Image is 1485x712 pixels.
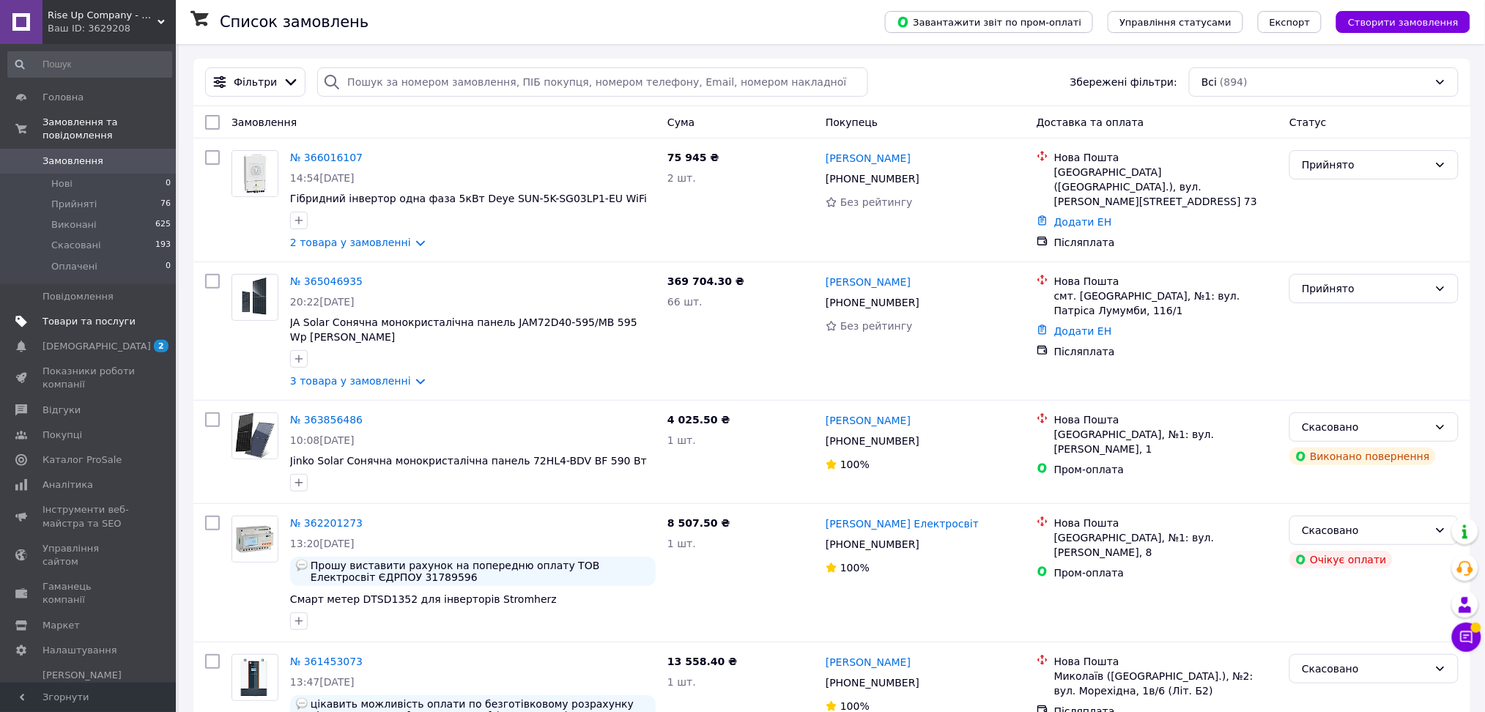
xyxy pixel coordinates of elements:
div: Нова Пошта [1054,150,1278,165]
span: 2 [154,340,169,352]
span: Збережені фільтри: [1070,75,1177,89]
span: Аналітика [42,478,93,492]
div: [PHONE_NUMBER] [823,168,922,189]
span: 10:08[DATE] [290,434,355,446]
a: Фото товару [232,274,278,321]
a: № 363856486 [290,414,363,426]
span: 100% [840,562,870,574]
span: Покупці [42,429,82,442]
a: Фото товару [232,516,278,563]
span: 2 шт. [667,172,696,184]
button: Експорт [1258,11,1322,33]
span: Показники роботи компанії [42,365,136,391]
span: Інструменти веб-майстра та SEO [42,503,136,530]
span: Всі [1201,75,1217,89]
div: Нова Пошта [1054,516,1278,530]
span: 100% [840,459,870,470]
img: Фото товару [234,275,277,320]
a: [PERSON_NAME] [826,413,911,428]
img: Фото товару [232,151,278,196]
span: 13 558.40 ₴ [667,656,737,667]
img: :speech_balloon: [296,560,308,571]
span: Покупець [826,116,878,128]
div: Миколаїв ([GEOGRAPHIC_DATA].), №2: вул. Морехідна, 1в/6 (Літ. Б2) [1054,669,1278,698]
span: Створити замовлення [1348,17,1459,28]
span: Відгуки [42,404,81,417]
div: Скасовано [1302,522,1429,538]
span: Нові [51,177,73,190]
img: Фото товару [233,655,278,700]
div: Нова Пошта [1054,412,1278,427]
span: 0 [166,177,171,190]
a: Фото товару [232,654,278,701]
span: 75 945 ₴ [667,152,719,163]
span: Без рейтингу [840,320,913,332]
div: Ваш ID: 3629208 [48,22,176,35]
span: Доставка та оплата [1037,116,1144,128]
span: Каталог ProSale [42,453,122,467]
div: Післяплата [1054,235,1278,250]
div: [PHONE_NUMBER] [823,431,922,451]
span: 14:54[DATE] [290,172,355,184]
span: Налаштування [42,644,117,657]
h1: Список замовлень [220,13,369,31]
span: Без рейтингу [840,196,913,208]
div: Пром-оплата [1054,462,1278,477]
span: Cума [667,116,695,128]
span: 66 шт. [667,296,703,308]
span: 13:47[DATE] [290,676,355,688]
a: [PERSON_NAME] [826,655,911,670]
a: № 361453073 [290,656,363,667]
a: 3 товара у замовленні [290,375,411,387]
button: Чат з покупцем [1452,623,1481,652]
span: 0 [166,260,171,273]
span: Замовлення [42,155,103,168]
a: 2 товара у замовленні [290,237,411,248]
div: Нова Пошта [1054,654,1278,669]
span: Фільтри [234,75,277,89]
a: Гібридний інвертор одна фаза 5кВт Deye SUN-5K-SG03LP1-EU WiFi [290,193,647,204]
div: Скасовано [1302,661,1429,677]
button: Управління статусами [1108,11,1243,33]
span: Управління статусами [1119,17,1232,28]
div: Очікує оплати [1289,551,1393,568]
a: Додати ЕН [1054,325,1112,337]
a: № 366016107 [290,152,363,163]
span: Прошу виставити рахунок на попередню оплату ТОВ Електросвіт ЄДРПОУ 31789596 [311,560,650,583]
div: [GEOGRAPHIC_DATA], №1: вул. [PERSON_NAME], 8 [1054,530,1278,560]
div: [GEOGRAPHIC_DATA], №1: вул. [PERSON_NAME], 1 [1054,427,1278,456]
div: Нова Пошта [1054,274,1278,289]
span: (894) [1220,76,1248,88]
span: 369 704.30 ₴ [667,275,744,287]
span: Головна [42,91,84,104]
a: № 362201273 [290,517,363,529]
a: JA Solar Сонячна монокристалічна панель JAM72D40-595/MB 595 Wp [PERSON_NAME] [290,316,637,343]
span: 20:22[DATE] [290,296,355,308]
a: Смарт метер DTSD1352 для інверторів Stromherz [290,593,557,605]
a: Фото товару [232,150,278,197]
a: Додати ЕН [1054,216,1112,228]
div: [PHONE_NUMBER] [823,672,922,693]
img: :speech_balloon: [296,698,308,710]
a: [PERSON_NAME] [826,151,911,166]
span: Товари та послуги [42,315,136,328]
span: Rise Up Company - Сонячні електростанції [48,9,158,22]
span: [DEMOGRAPHIC_DATA] [42,340,151,353]
span: Jinko Solar Сонячна монокристалічна панель 72HL4-BDV BF 590 Вт [290,455,647,467]
span: [PERSON_NAME] та рахунки [42,669,136,709]
button: Завантажити звіт по пром-оплаті [885,11,1093,33]
span: 1 шт. [667,538,696,549]
span: Експорт [1270,17,1311,28]
a: Створити замовлення [1322,15,1470,27]
button: Створити замовлення [1336,11,1470,33]
a: [PERSON_NAME] [826,275,911,289]
input: Пошук [7,51,172,78]
div: [PHONE_NUMBER] [823,292,922,313]
span: Прийняті [51,198,97,211]
div: Післяплата [1054,344,1278,359]
div: [PHONE_NUMBER] [823,534,922,555]
span: Управління сайтом [42,542,136,568]
img: Фото товару [232,413,278,459]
